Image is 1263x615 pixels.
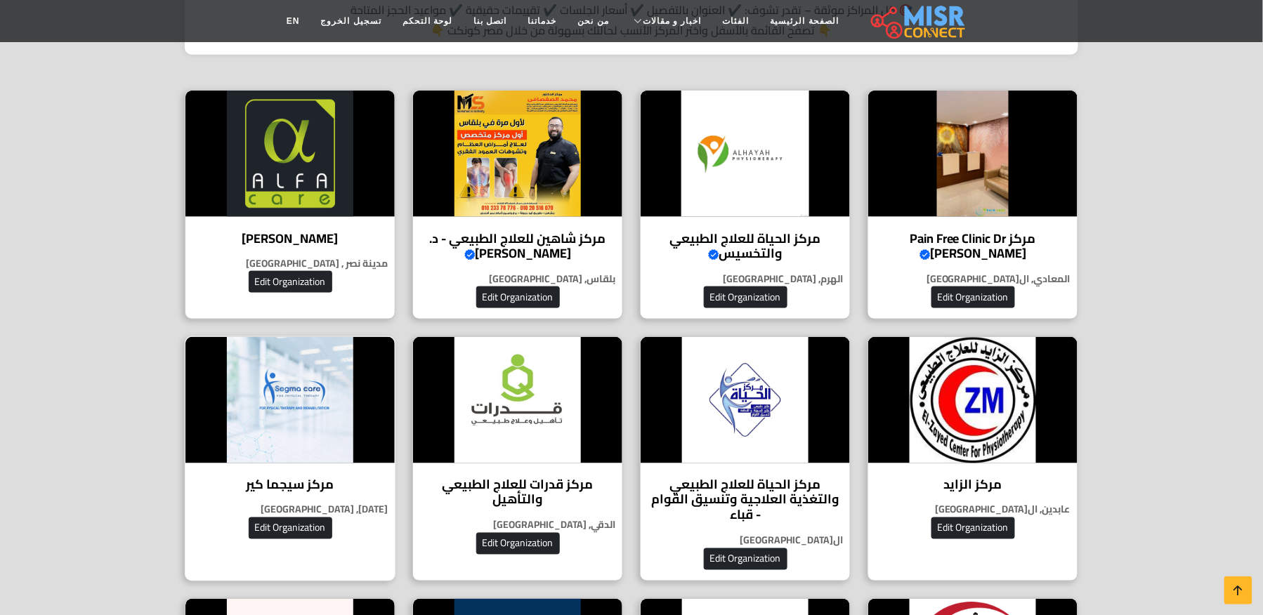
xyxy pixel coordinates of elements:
[641,337,850,463] img: مركز الحياة للعلاج الطبيعي والتغذية العلاجية وتنسيق القوام - قباء
[868,91,1078,217] img: مركز Pain Free Clinic Dr Abdelrahman
[643,15,702,27] span: اخبار و مقالات
[249,517,332,539] button: Edit Organization
[868,272,1078,286] p: المعادي, ال[GEOGRAPHIC_DATA]
[651,477,839,523] h4: مركز الحياة للعلاج الطبيعي والتغذية العلاجية وتنسيق القوام - قباء
[413,518,622,533] p: الدقي, [GEOGRAPHIC_DATA]
[760,8,849,34] a: الصفحة الرئيسية
[476,533,560,555] button: Edit Organization
[413,91,622,217] img: مركز شاهين للعلاج الطبيعي - د. أحمد عاطف شاهين
[196,231,384,246] h4: [PERSON_NAME]
[620,8,712,34] a: اخبار و مقالات
[185,503,395,517] p: [DATE], [GEOGRAPHIC_DATA]
[631,336,859,581] a: مركز الحياة للعلاج الطبيعي والتغذية العلاجية وتنسيق القوام - قباء مركز الحياة للعلاج الطبيعي والت...
[931,517,1015,539] button: Edit Organization
[879,477,1067,493] h4: مركز الزايد
[641,272,850,286] p: الهرم, [GEOGRAPHIC_DATA]
[931,286,1015,308] button: Edit Organization
[176,90,404,319] a: ألفا كير [PERSON_NAME] مدينة نصر , [GEOGRAPHIC_DATA] Edit Organization
[404,336,631,581] a: مركز قدرات للعلاج الطبيعي والتأهيل مركز قدرات للعلاج الطبيعي والتأهيل الدقي, [GEOGRAPHIC_DATA] Ed...
[868,337,1078,463] img: مركز الزايد
[413,337,622,463] img: مركز قدرات للعلاج الطبيعي والتأهيل
[568,8,620,34] a: من نحن
[859,90,1087,319] a: مركز Pain Free Clinic Dr Abdelrahman مركز Pain Free Clinic Dr [PERSON_NAME] المعادي, ال[GEOGRAPHI...
[641,534,850,548] p: ال[GEOGRAPHIC_DATA]
[176,336,404,581] a: مركز سيجما كير مركز سيجما كير [DATE], [GEOGRAPHIC_DATA] Edit Organization
[704,548,787,570] button: Edit Organization
[518,8,568,34] a: خدماتنا
[641,91,850,217] img: مركز الحياة للعلاج الطبيعي والتخسيس
[185,337,395,463] img: مركز سيجما كير
[185,91,395,217] img: ألفا كير
[920,249,931,260] svg: Verified account
[249,271,332,293] button: Edit Organization
[185,256,395,271] p: مدينة نصر , [GEOGRAPHIC_DATA]
[651,231,839,261] h4: مركز الحياة للعلاج الطبيعي والتخسيس
[464,249,476,260] svg: Verified account
[413,272,622,286] p: بلقاس, [GEOGRAPHIC_DATA]
[631,90,859,319] a: مركز الحياة للعلاج الطبيعي والتخسيس مركز الحياة للعلاج الطبيعي والتخسيس الهرم, [GEOGRAPHIC_DATA] ...
[859,336,1087,581] a: مركز الزايد مركز الزايد عابدين, ال[GEOGRAPHIC_DATA] Edit Organization
[463,8,517,34] a: اتصل بنا
[871,4,965,39] img: main.misr_connect
[392,8,463,34] a: لوحة التحكم
[310,8,392,34] a: تسجيل الخروج
[424,477,612,508] h4: مركز قدرات للعلاج الطبيعي والتأهيل
[708,249,719,260] svg: Verified account
[704,286,787,308] button: Edit Organization
[424,231,612,261] h4: مركز شاهين للعلاج الطبيعي - د. [PERSON_NAME]
[404,90,631,319] a: مركز شاهين للعلاج الطبيعي - د. أحمد عاطف شاهين مركز شاهين للعلاج الطبيعي - د. [PERSON_NAME] بلقاس...
[868,503,1078,517] p: عابدين, ال[GEOGRAPHIC_DATA]
[879,231,1067,261] h4: مركز Pain Free Clinic Dr [PERSON_NAME]
[476,286,560,308] button: Edit Organization
[196,477,384,493] h4: مركز سيجما كير
[712,8,760,34] a: الفئات
[276,8,310,34] a: EN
